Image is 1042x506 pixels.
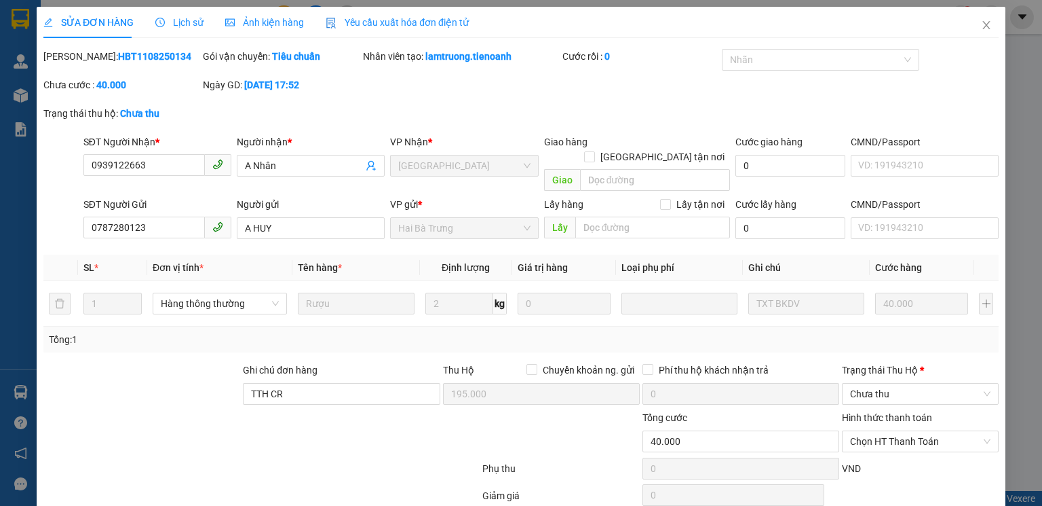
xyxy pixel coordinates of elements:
button: plus [979,293,993,314]
span: Thu Hộ [442,365,474,376]
input: Dọc đường [575,217,730,238]
span: phone [212,159,223,170]
label: Cước giao hàng [735,137,803,147]
span: [GEOGRAPHIC_DATA] tận nơi [595,149,730,164]
div: Chưa cước : [43,77,200,92]
div: CMND/Passport [851,134,999,149]
div: Tổng: 1 [49,332,403,347]
div: VP gửi [390,197,538,212]
label: Ghi chú đơn hàng [243,365,317,376]
span: Lấy hàng [543,199,583,210]
span: Giao hàng [543,137,587,147]
th: Ghi chú [743,255,870,281]
span: close [981,20,992,31]
span: Tổng cước [642,412,687,423]
div: Người gửi [237,197,385,212]
div: SĐT Người Nhận [83,134,231,149]
span: Giá trị hàng [517,262,567,273]
b: lamtruong.tienoanh [425,51,512,62]
span: VP Nhận [390,137,428,147]
th: Loại phụ phí [616,255,743,281]
input: Ghi chú đơn hàng [243,383,440,405]
span: Lịch sử [155,17,204,28]
span: Tên hàng [298,262,342,273]
span: Lấy tận nơi [671,197,730,212]
span: Đơn vị tính [153,262,204,273]
b: HBT1108250134 [118,51,191,62]
span: Định lượng [442,262,490,273]
span: clock-circle [155,18,165,27]
b: Tiêu chuẩn [272,51,320,62]
span: SL [83,262,94,273]
label: Hình thức thanh toán [842,412,932,423]
span: VND [842,463,861,474]
span: Yêu cầu xuất hóa đơn điện tử [326,17,469,28]
span: edit [43,18,53,27]
span: Ảnh kiện hàng [225,17,304,28]
div: Phụ thu [481,461,640,485]
span: Hai Bà Trưng [398,218,530,238]
div: SĐT Người Gửi [83,197,231,212]
span: Lấy [543,217,575,238]
div: Ngày GD: [203,77,360,92]
span: phone [212,221,223,232]
label: Cước lấy hàng [735,199,796,210]
div: Gói vận chuyển: [203,49,360,64]
span: Thủ Đức [398,156,530,176]
button: delete [49,293,71,314]
input: Ghi Chú [748,293,864,314]
img: icon [326,18,336,29]
span: Chuyển khoản ng. gửi [537,363,640,378]
div: Trạng thái thu hộ: [43,106,240,121]
span: Chưa thu [850,384,990,404]
div: Người nhận [237,134,385,149]
div: Trạng thái Thu Hộ [842,363,999,378]
span: Phí thu hộ khách nhận trả [653,363,774,378]
b: 0 [604,51,610,62]
span: picture [225,18,235,27]
div: CMND/Passport [851,197,999,212]
span: Hàng thông thường [161,293,279,314]
input: 0 [875,293,968,314]
span: Cước hàng [875,262,922,273]
b: [DATE] 17:52 [244,79,299,90]
input: 0 [517,293,610,314]
span: SỬA ĐƠN HÀNG [43,17,134,28]
input: Cước giao hàng [735,155,845,177]
b: Chưa thu [120,108,159,119]
span: kg [493,293,506,314]
div: [PERSON_NAME]: [43,49,200,64]
span: user-add [366,160,377,171]
input: Dọc đường [579,169,730,191]
div: Nhân viên tạo: [363,49,560,64]
div: Cước rồi : [562,49,719,64]
span: Chọn HT Thanh Toán [850,431,990,452]
span: Giao [543,169,579,191]
button: Close [967,7,1005,45]
input: Cước lấy hàng [735,217,845,239]
input: VD: Bàn, Ghế [298,293,414,314]
b: 40.000 [96,79,126,90]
